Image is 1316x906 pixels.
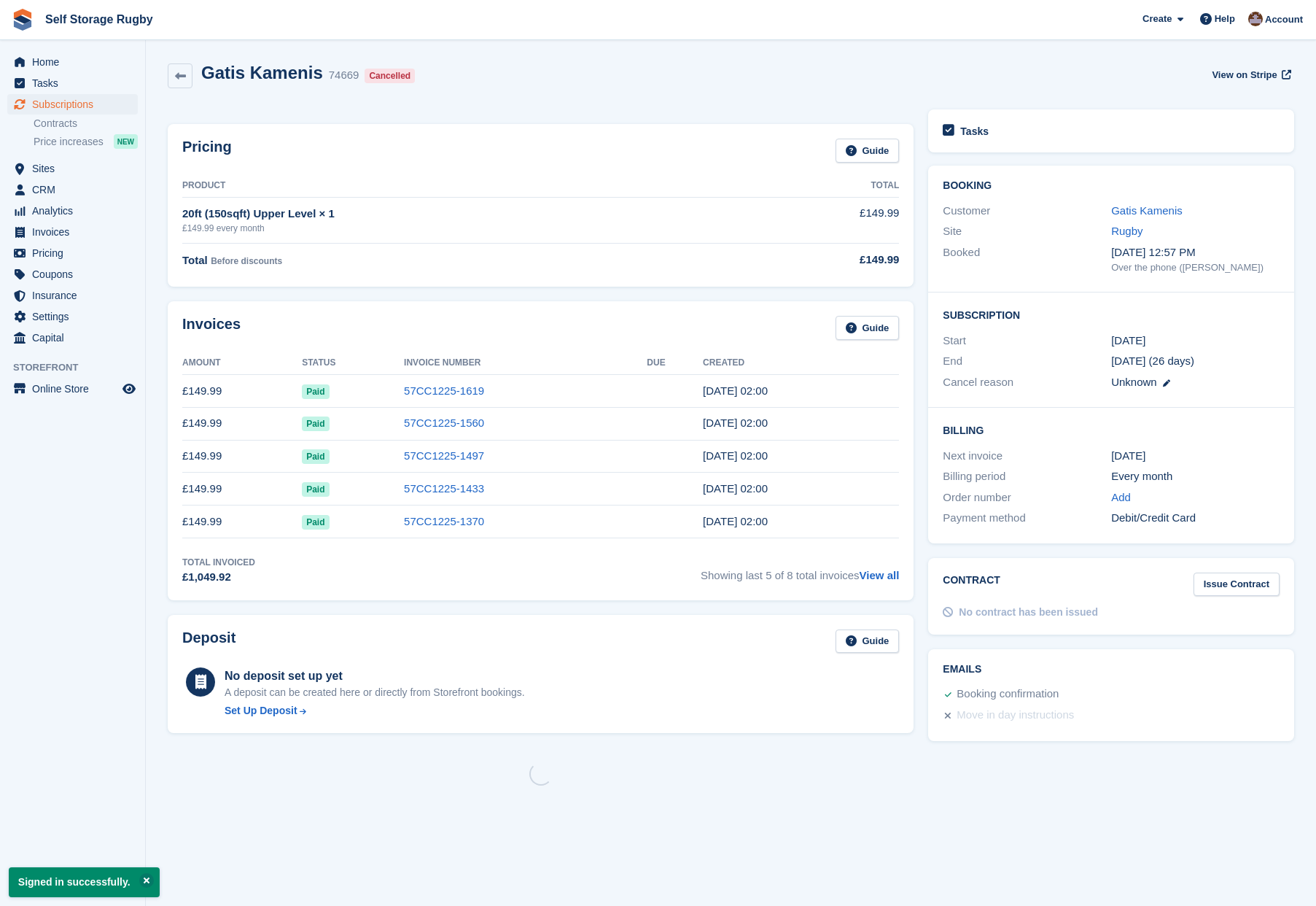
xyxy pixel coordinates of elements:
[647,352,703,375] th: Due
[836,630,900,654] a: Guide
[943,468,1111,485] div: Billing period
[34,133,138,150] a: Price increases NEW
[182,556,255,569] div: Total Invoiced
[182,407,302,440] td: £149.99
[32,243,120,263] span: Pricing
[114,134,138,149] div: NEW
[7,306,138,327] a: menu
[32,264,120,284] span: Coupons
[703,482,768,495] time: 2025-06-28 01:00:19 UTC
[836,139,900,163] a: Guide
[959,605,1098,620] div: No contract has been issued
[1111,468,1280,485] div: Every month
[943,374,1111,391] div: Cancel reason
[703,449,768,462] time: 2025-07-28 01:00:46 UTC
[943,422,1280,437] h2: Billing
[703,384,768,397] time: 2025-09-28 01:00:19 UTC
[1194,573,1280,597] a: Issue Contract
[1212,68,1277,82] span: View on Stripe
[182,440,302,473] td: £149.99
[225,667,525,685] div: No deposit set up yet
[1111,510,1280,527] div: Debit/Credit Card
[1111,376,1157,388] span: Unknown
[943,244,1111,275] div: Booked
[1111,333,1145,349] time: 2025-02-28 01:00:00 UTC
[943,353,1111,370] div: End
[32,201,120,221] span: Analytics
[1111,244,1280,261] div: [DATE] 12:57 PM
[7,243,138,263] a: menu
[943,489,1111,506] div: Order number
[404,417,484,429] a: 57CC1225-1560
[860,569,900,581] a: View all
[943,664,1280,675] h2: Emails
[7,73,138,93] a: menu
[1265,12,1303,27] span: Account
[1248,12,1263,26] img: Amanda Orton
[32,52,120,72] span: Home
[957,707,1074,724] div: Move in day instructions
[302,384,329,399] span: Paid
[7,264,138,284] a: menu
[1111,489,1131,506] a: Add
[703,515,768,527] time: 2025-05-28 01:00:36 UTC
[1111,355,1194,367] span: [DATE] (26 days)
[943,180,1280,192] h2: Booking
[182,254,208,266] span: Total
[182,206,752,222] div: 20ft (150sqft) Upper Level × 1
[7,201,138,221] a: menu
[182,352,302,375] th: Amount
[225,703,297,719] div: Set Up Deposit
[34,117,138,131] a: Contracts
[12,9,34,31] img: stora-icon-8386f47178a22dfd0bd8f6a31ec36ba5ce8667c1dd55bd0f319d3a0aa187defe.svg
[120,380,138,398] a: Preview store
[32,328,120,348] span: Capital
[404,352,647,375] th: Invoice Number
[943,223,1111,240] div: Site
[182,630,235,654] h2: Deposit
[701,556,899,586] span: Showing last 5 of 8 total invoices
[32,179,120,200] span: CRM
[32,73,120,93] span: Tasks
[225,703,525,719] a: Set Up Deposit
[7,52,138,72] a: menu
[1142,12,1172,26] span: Create
[13,360,145,375] span: Storefront
[404,384,484,397] a: 57CC1225-1619
[7,179,138,200] a: menu
[404,515,484,527] a: 57CC1225-1370
[1215,12,1235,26] span: Help
[957,686,1059,703] div: Booking confirmation
[182,222,752,235] div: £149.99 every month
[329,67,359,84] div: 74669
[201,63,323,82] h2: Gatis Kamenis
[943,510,1111,527] div: Payment method
[9,867,160,897] p: Signed in successfully.
[752,174,900,198] th: Total
[182,139,232,163] h2: Pricing
[302,417,329,431] span: Paid
[32,158,120,179] span: Sites
[836,316,900,340] a: Guide
[182,375,302,408] td: £149.99
[182,569,255,586] div: £1,049.92
[404,482,484,495] a: 57CC1225-1433
[960,125,989,138] h2: Tasks
[703,352,899,375] th: Created
[182,506,302,538] td: £149.99
[1206,63,1294,87] a: View on Stripe
[943,448,1111,465] div: Next invoice
[39,7,159,31] a: Self Storage Rugby
[7,285,138,306] a: menu
[943,203,1111,220] div: Customer
[32,222,120,242] span: Invoices
[7,158,138,179] a: menu
[302,515,329,530] span: Paid
[365,69,415,83] div: Cancelled
[943,333,1111,349] div: Start
[943,573,1000,597] h2: Contract
[211,256,282,266] span: Before discounts
[32,306,120,327] span: Settings
[752,252,900,268] div: £149.99
[7,379,138,399] a: menu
